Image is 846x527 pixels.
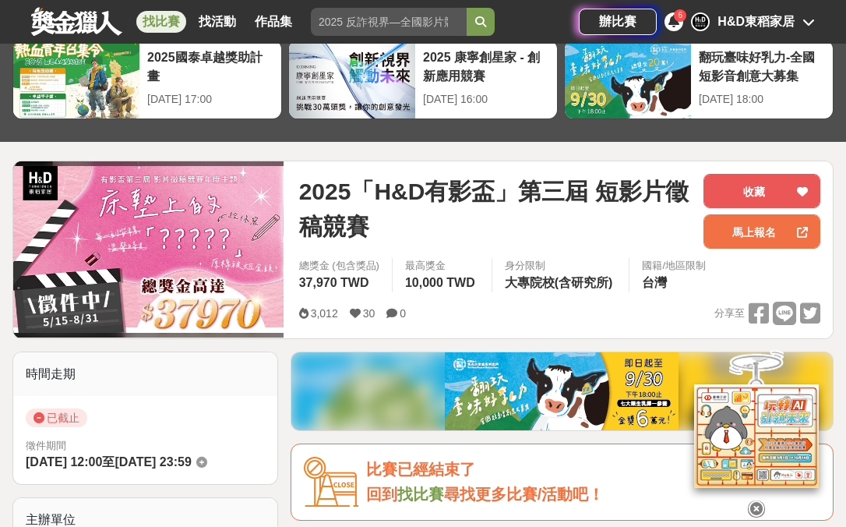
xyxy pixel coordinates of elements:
span: 徵件期間 [26,440,66,451]
span: 6 [679,11,683,19]
span: 已截止 [26,409,87,427]
div: 時間走期 [13,352,277,396]
span: 最高獎金 [405,258,479,274]
div: [DATE] 18:00 [699,91,825,108]
a: 作品集 [249,11,298,33]
span: 至 [102,455,115,469]
div: [DATE] 17:00 [147,91,273,108]
div: 身分限制 [505,258,617,274]
span: 37,970 TWD [299,276,369,289]
img: Avatar [693,14,708,30]
span: 30 [363,307,375,320]
a: 馬上報名 [703,214,820,249]
img: Icon [304,457,358,508]
div: 比賽已經結束了 [366,457,820,483]
img: Cover Image [13,166,284,333]
img: d2146d9a-e6f6-4337-9592-8cefde37ba6b.png [694,384,819,488]
span: 回到 [366,486,397,503]
div: H&D東稻家居 [717,12,795,31]
div: 2025國泰卓越獎助計畫 [147,48,273,83]
span: 台灣 [642,276,667,289]
input: 2025 反詐視界—全國影片競賽 [311,8,467,36]
button: 收藏 [703,174,820,208]
span: 2025「H&D有影盃」第三屆 短影片徵稿競賽 [299,174,691,244]
span: 0 [400,307,406,320]
a: 2025國泰卓越獎助計畫[DATE] 17:00 [12,40,282,119]
span: 10,000 TWD [405,276,475,289]
a: 辦比賽 [579,9,657,35]
span: 大專院校(含研究所) [505,276,613,289]
a: 找比賽 [136,11,186,33]
a: 找比賽 [397,486,444,503]
span: 分享至 [714,302,745,325]
a: 找活動 [192,11,242,33]
div: [DATE] 16:00 [423,91,549,108]
div: 翻玩臺味好乳力-全國短影音創意大募集 [699,48,825,83]
a: 翻玩臺味好乳力-全國短影音創意大募集[DATE] 18:00 [564,40,834,119]
span: 總獎金 (包含獎品) [299,258,379,274]
a: 2025 康寧創星家 - 創新應用競賽[DATE] 16:00 [288,40,558,119]
span: [DATE] 23:59 [115,455,191,469]
span: 尋找更多比賽/活動吧！ [444,486,605,503]
span: 3,012 [311,307,338,320]
img: 7b6cf212-c677-421d-84b6-9f9188593924.jpg [445,352,679,430]
div: 2025 康寧創星家 - 創新應用競賽 [423,48,549,83]
span: [DATE] 12:00 [26,455,102,469]
div: 國籍/地區限制 [642,258,706,274]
